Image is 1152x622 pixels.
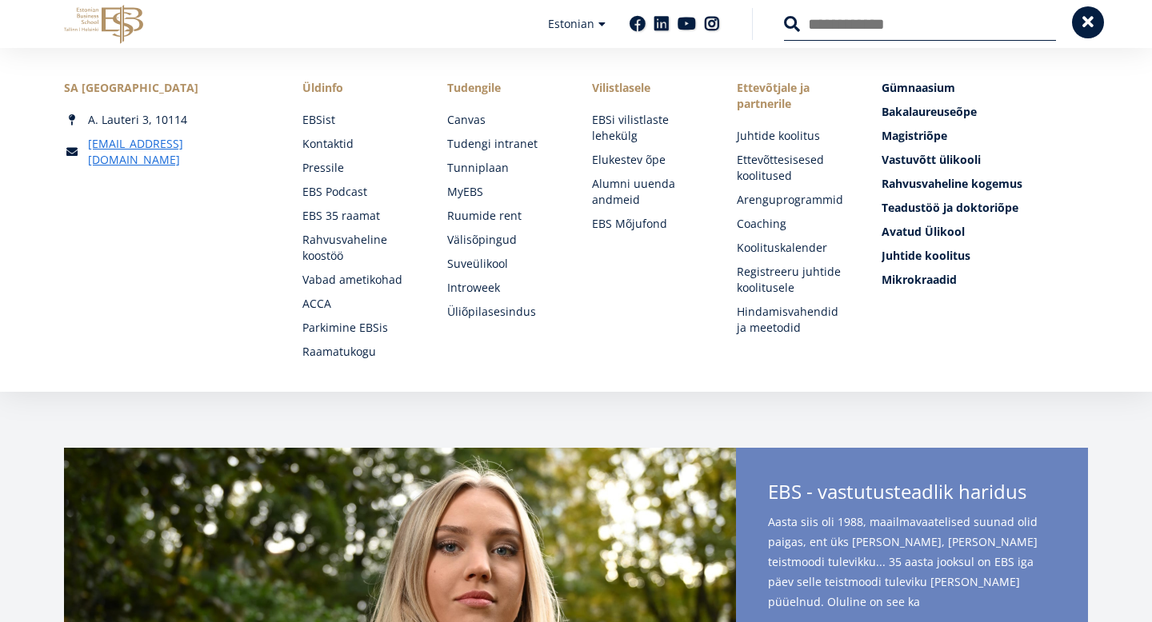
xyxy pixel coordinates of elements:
a: Tudengi intranet [447,136,560,152]
a: Vastuvõtt ülikooli [882,152,1088,168]
a: Ettevõttesisesed koolitused [737,152,850,184]
a: Juhtide koolitus [737,128,850,144]
a: EBS 35 raamat [302,208,415,224]
span: Mikrokraadid [882,272,957,287]
a: Avatud Ülikool [882,224,1088,240]
a: Magistriõpe [882,128,1088,144]
a: Teadustöö ja doktoriõpe [882,200,1088,216]
a: Youtube [678,16,696,32]
a: Tunniplaan [447,160,560,176]
a: Kontaktid [302,136,415,152]
span: Ettevõtjale ja partnerile [737,80,850,112]
a: [EMAIL_ADDRESS][DOMAIN_NAME] [88,136,270,168]
span: Teadustöö ja doktoriõpe [882,200,1018,215]
span: Magistriõpe [882,128,947,143]
span: Avatud Ülikool [882,224,965,239]
a: Välisõpingud [447,232,560,248]
div: A. Lauteri 3, 10114 [64,112,270,128]
a: EBSist [302,112,415,128]
a: Registreeru juhtide koolitusele [737,264,850,296]
a: Instagram [704,16,720,32]
a: Rahvusvaheline koostöö [302,232,415,264]
a: Arenguprogrammid [737,192,850,208]
a: Mikrokraadid [882,272,1088,288]
span: Vilistlasele [592,80,705,96]
a: EBSi vilistlaste lehekülg [592,112,705,144]
a: Introweek [447,280,560,296]
a: MyEBS [447,184,560,200]
a: Suveülikool [447,256,560,272]
a: Juhtide koolitus [882,248,1088,264]
span: Juhtide koolitus [882,248,970,263]
span: vastutusteadlik [818,478,954,504]
a: Vabad ametikohad [302,272,415,288]
span: - [806,478,813,504]
a: Hindamisvahendid ja meetodid [737,304,850,336]
a: EBS Mõjufond [592,216,705,232]
a: Parkimine EBSis [302,320,415,336]
span: Üldinfo [302,80,415,96]
a: Linkedin [654,16,670,32]
span: Rahvusvaheline kogemus [882,176,1022,191]
a: EBS Podcast [302,184,415,200]
span: EBS [768,478,802,504]
a: Tudengile [447,80,560,96]
span: Bakalaureuseõpe [882,104,977,119]
a: Alumni uuenda andmeid [592,176,705,208]
a: Raamatukogu [302,344,415,360]
span: Vastuvõtt ülikooli [882,152,981,167]
a: Elukestev õpe [592,152,705,168]
a: ACCA [302,296,415,312]
a: Gümnaasium [882,80,1088,96]
div: SA [GEOGRAPHIC_DATA] [64,80,270,96]
a: Koolituskalender [737,240,850,256]
a: Canvas [447,112,560,128]
span: Gümnaasium [882,80,955,95]
a: Rahvusvaheline kogemus [882,176,1088,192]
a: Bakalaureuseõpe [882,104,1088,120]
a: Coaching [737,216,850,232]
a: Pressile [302,160,415,176]
span: haridus [958,478,1026,504]
a: Facebook [630,16,646,32]
a: Üliõpilasesindus [447,304,560,320]
a: Ruumide rent [447,208,560,224]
